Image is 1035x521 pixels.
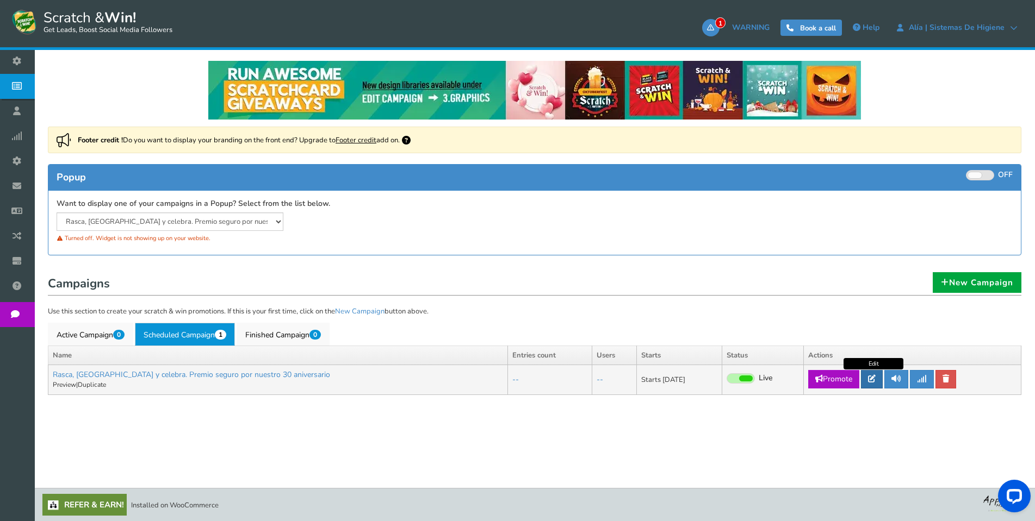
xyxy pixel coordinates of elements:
a: Promote [808,370,859,388]
span: 0 [309,330,321,340]
div: Do you want to display your branding on the front end? Upgrade to add on. [48,127,1021,153]
div: Edit [844,358,903,369]
span: Installed on WooCommerce [131,500,219,510]
a: Duplicate [78,380,106,389]
th: Name [48,346,508,365]
a: Finished Campaign [237,323,330,346]
span: Alía | Sistemas de higiene [903,23,1010,32]
span: 1 [715,17,726,28]
a: Scheduled Campaign [135,323,235,346]
span: Popup [57,171,86,184]
td: Starts [DATE] [636,365,722,394]
strong: Win! [104,8,136,27]
label: Want to display one of your campaigns in a Popup? Select from the list below. [57,199,330,209]
span: Help [863,22,879,33]
a: Preview [53,380,76,389]
p: Use this section to create your scratch & win promotions. If this is your first time, click on th... [48,306,1021,317]
span: Live [759,373,773,384]
a: -- [512,374,519,385]
a: Help [847,19,885,36]
span: Book a call [800,23,836,33]
span: WARNING [732,22,770,33]
a: New Campaign [335,306,385,316]
a: Active Campaign [48,323,133,346]
a: Rasca, [GEOGRAPHIC_DATA] y celebra. Premio seguro por nuestro 30 aniversario [53,369,330,380]
a: Refer & Earn! [42,494,127,516]
a: Scratch &Win! Get Leads, Boost Social Media Followers [11,8,172,35]
iframe: LiveChat chat widget [989,475,1035,521]
small: Get Leads, Boost Social Media Followers [44,26,172,35]
img: Scratch and Win [11,8,38,35]
img: festival-poster-2020.webp [208,61,861,120]
th: Starts [636,346,722,365]
a: Book a call [780,20,842,36]
th: Actions [804,346,1021,365]
span: 0 [113,330,125,340]
span: 1 [215,330,226,340]
a: -- [597,374,603,385]
img: bg_logo_foot.webp [983,494,1027,512]
h1: Campaigns [48,274,1021,296]
a: New Campaign [933,272,1021,293]
th: Entries count [507,346,592,365]
th: Status [722,346,804,365]
a: Footer credit [336,135,376,145]
strong: Footer credit ! [78,135,123,145]
span: OFF [998,170,1013,180]
a: 1WARNING [702,19,775,36]
span: Scratch & [38,8,172,35]
p: | [53,380,503,390]
div: Turned off. Widget is not showing up on your website. [57,231,526,246]
th: Users [592,346,637,365]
